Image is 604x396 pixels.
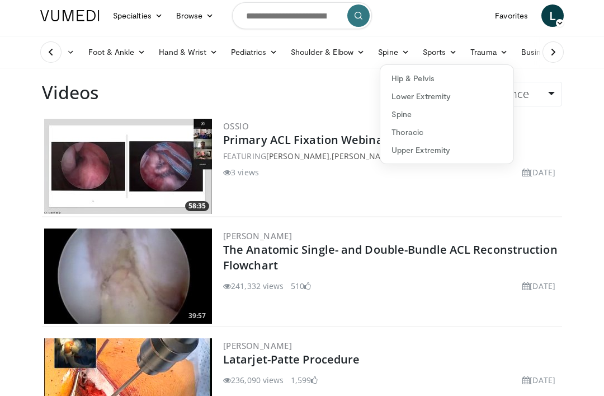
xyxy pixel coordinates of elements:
span: 58:35 [185,202,209,212]
h2: Videos [42,82,98,104]
a: Foot & Ankle [82,41,153,64]
a: Hand & Wrist [152,41,224,64]
a: [PERSON_NAME] [266,151,329,162]
li: 3 views [223,167,259,179]
a: The Anatomic Single- and Double-Bundle ACL Reconstruction Flowchart [223,243,558,273]
a: 58:35 [44,119,212,215]
li: [DATE] [522,167,555,179]
a: Upper Extremity [380,142,513,160]
div: FEATURING , , [223,151,560,162]
li: 510 [291,281,311,292]
a: Business [515,41,572,64]
a: Hip & Pelvis [380,70,513,88]
a: 39:57 [44,229,212,324]
a: [PERSON_NAME] [332,151,395,162]
li: [DATE] [522,281,555,292]
a: Specialties [106,5,169,27]
a: Pediatrics [224,41,284,64]
a: Favorites [488,5,535,27]
a: Trauma [464,41,515,64]
a: Spine [380,106,513,124]
img: Fu_0_3.png.300x170_q85_crop-smart_upscale.jpg [44,229,212,324]
a: Thoracic [380,124,513,142]
a: L [541,5,564,27]
a: Relevance [470,82,562,107]
a: Sports [416,41,464,64]
a: OSSIO [223,121,249,132]
li: [DATE] [522,375,555,386]
li: 236,090 views [223,375,284,386]
span: Relevance [478,87,529,102]
a: [PERSON_NAME] [223,341,292,352]
a: Latarjet-Patte Procedure [223,352,360,367]
a: Lower Extremity [380,88,513,106]
img: 260ca433-3e9d-49fb-8f61-f00fa1ab23ce.300x170_q85_crop-smart_upscale.jpg [44,119,212,215]
li: 241,332 views [223,281,284,292]
a: [PERSON_NAME] [223,231,292,242]
a: Browse [169,5,221,27]
a: Spine [371,41,416,64]
a: Primary ACL Fixation Webinar [223,133,388,148]
input: Search topics, interventions [232,3,372,30]
a: Shoulder & Elbow [284,41,371,64]
span: 39:57 [185,311,209,322]
img: VuMedi Logo [40,11,100,22]
li: 1,599 [291,375,318,386]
